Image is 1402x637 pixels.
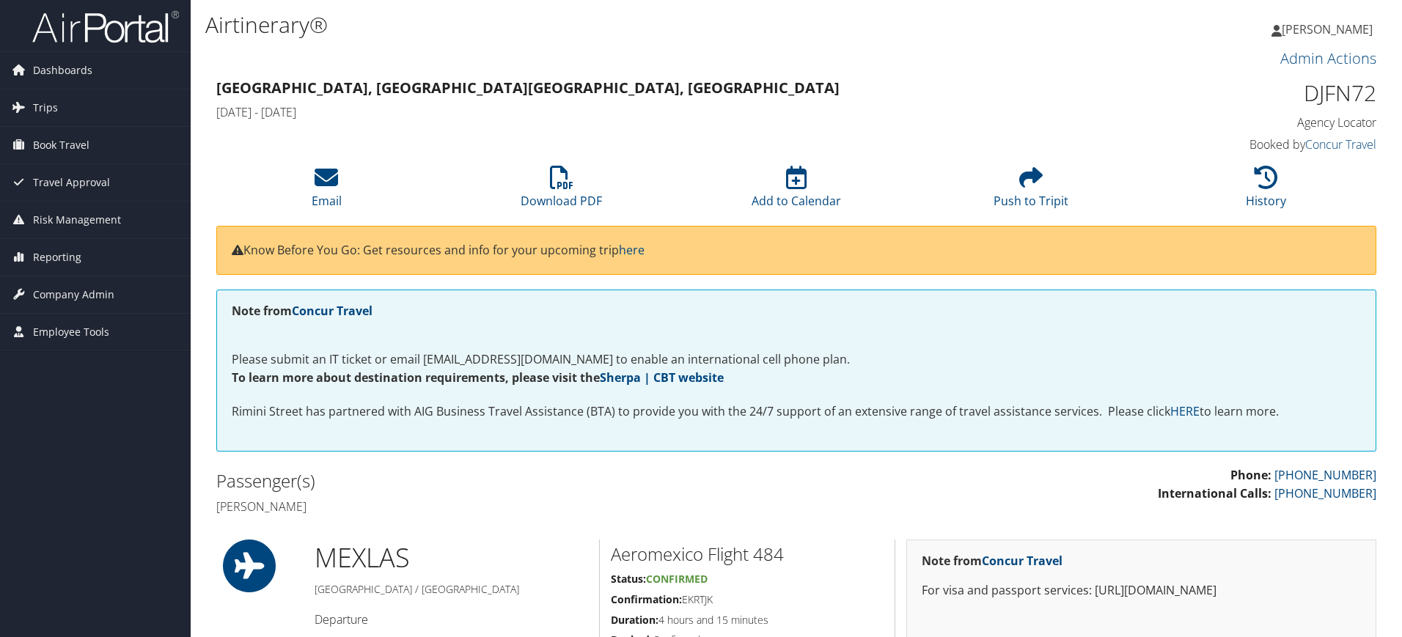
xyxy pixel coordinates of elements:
[312,174,342,209] a: Email
[315,582,588,597] h5: [GEOGRAPHIC_DATA] / [GEOGRAPHIC_DATA]
[216,468,785,493] h2: Passenger(s)
[611,592,682,606] strong: Confirmation:
[619,242,645,258] a: here
[33,239,81,276] span: Reporting
[232,303,372,319] strong: Note from
[216,104,1081,120] h4: [DATE] - [DATE]
[1274,467,1376,483] a: [PHONE_NUMBER]
[216,78,840,97] strong: [GEOGRAPHIC_DATA], [GEOGRAPHIC_DATA] [GEOGRAPHIC_DATA], [GEOGRAPHIC_DATA]
[216,498,785,515] h4: [PERSON_NAME]
[611,542,884,567] h2: Aeromexico Flight 484
[611,592,884,607] h5: EKRTJK
[232,402,1361,421] p: Rimini Street has partnered with AIG Business Travel Assistance (BTA) to provide you with the 24/...
[33,52,92,89] span: Dashboards
[521,174,602,209] a: Download PDF
[205,10,994,40] h1: Airtinerary®
[1271,7,1387,51] a: [PERSON_NAME]
[292,303,372,319] a: Concur Travel
[752,174,841,209] a: Add to Calendar
[1280,48,1376,68] a: Admin Actions
[32,10,179,44] img: airportal-logo.png
[1274,485,1376,501] a: [PHONE_NUMBER]
[1230,467,1271,483] strong: Phone:
[232,331,1361,388] p: Please submit an IT ticket or email [EMAIL_ADDRESS][DOMAIN_NAME] to enable an international cell ...
[33,276,114,313] span: Company Admin
[1103,114,1376,130] h4: Agency Locator
[1170,403,1200,419] a: HERE
[611,613,658,627] strong: Duration:
[611,613,884,627] h5: 4 hours and 15 minutes
[611,572,646,586] strong: Status:
[33,314,109,350] span: Employee Tools
[232,241,1361,260] p: Know Before You Go: Get resources and info for your upcoming trip
[600,369,724,386] a: Sherpa | CBT website
[232,369,724,386] strong: To learn more about destination requirements, please visit the
[646,572,708,586] span: Confirmed
[982,553,1062,569] a: Concur Travel
[315,540,588,576] h1: MEX LAS
[1246,174,1286,209] a: History
[33,127,89,163] span: Book Travel
[1103,78,1376,108] h1: DJFN72
[922,581,1361,600] p: For visa and passport services: [URL][DOMAIN_NAME]
[1282,21,1373,37] span: [PERSON_NAME]
[33,202,121,238] span: Risk Management
[1305,136,1376,152] a: Concur Travel
[1158,485,1271,501] strong: International Calls:
[1103,136,1376,152] h4: Booked by
[315,611,588,627] h4: Departure
[33,164,110,201] span: Travel Approval
[994,174,1068,209] a: Push to Tripit
[33,89,58,126] span: Trips
[922,553,1062,569] strong: Note from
